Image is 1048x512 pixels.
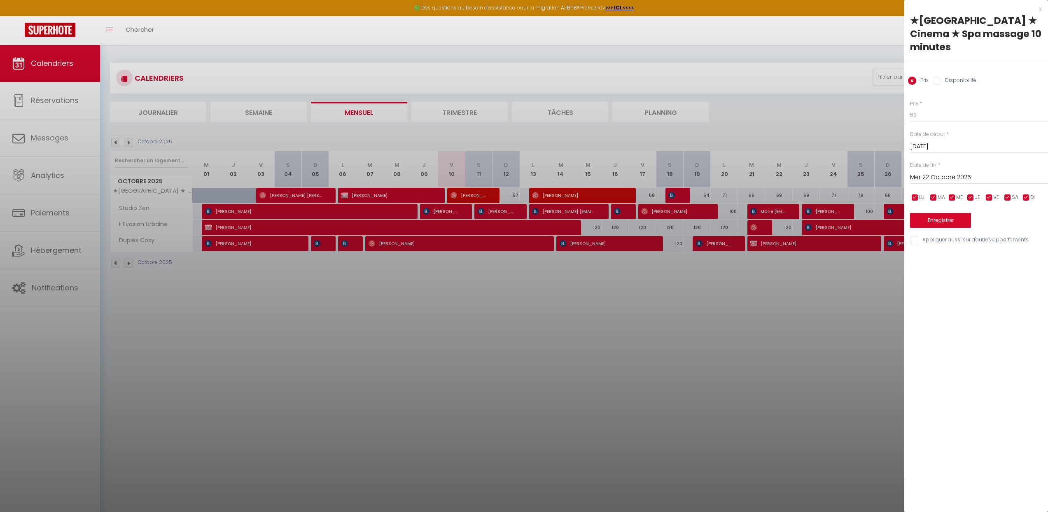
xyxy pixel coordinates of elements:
label: Date de début [910,131,945,138]
label: Disponibilité [941,77,976,86]
div: x [904,4,1042,14]
span: SA [1012,194,1018,201]
span: MA [938,194,945,201]
button: Enregistrer [910,213,971,228]
div: ★[GEOGRAPHIC_DATA] ★ Cinema ★ Spa massage 10 minutes [910,14,1042,54]
span: LU [919,194,924,201]
label: Prix [916,77,929,86]
span: DI [1030,194,1035,201]
label: Date de fin [910,161,936,169]
span: ME [956,194,963,201]
span: VE [993,194,999,201]
label: Prix [910,100,918,108]
span: JE [975,194,980,201]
